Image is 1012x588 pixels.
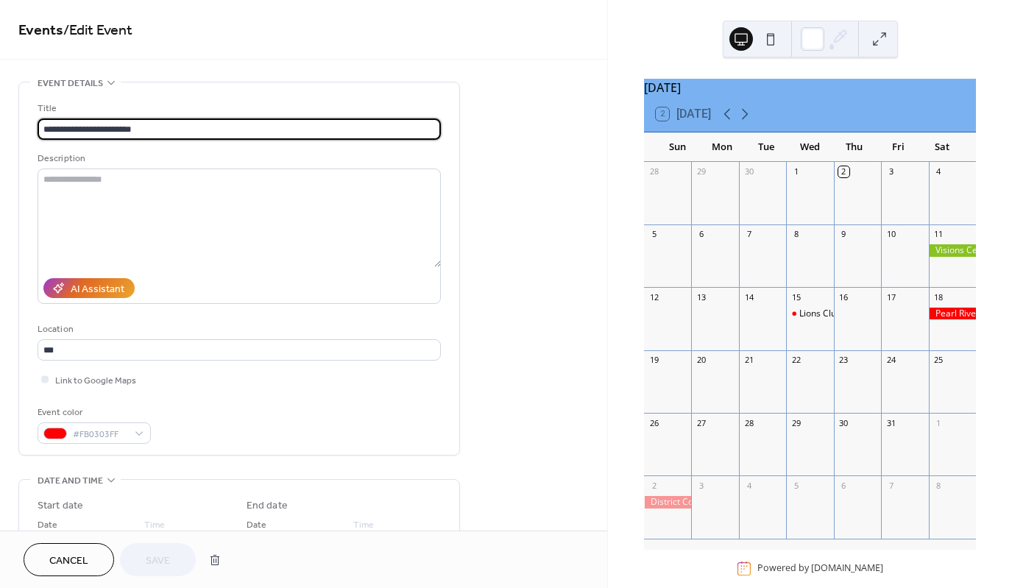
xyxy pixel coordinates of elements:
[933,417,944,428] div: 1
[247,517,266,533] span: Date
[920,132,964,162] div: Sat
[38,101,438,116] div: Title
[743,166,754,177] div: 30
[885,480,896,491] div: 7
[38,76,103,91] span: Event details
[838,355,849,366] div: 23
[933,291,944,302] div: 18
[648,355,659,366] div: 19
[757,562,883,575] div: Powered by
[696,291,707,302] div: 13
[929,244,976,257] div: Visions Center Cleanup
[786,308,833,320] div: Lions Club Meeting
[648,229,659,240] div: 5
[696,355,707,366] div: 20
[838,480,849,491] div: 6
[832,132,876,162] div: Thu
[743,355,754,366] div: 21
[788,132,832,162] div: Wed
[838,417,849,428] div: 30
[696,166,707,177] div: 29
[885,417,896,428] div: 31
[648,166,659,177] div: 28
[648,480,659,491] div: 2
[38,151,438,166] div: Description
[743,417,754,428] div: 28
[933,229,944,240] div: 11
[933,480,944,491] div: 8
[648,291,659,302] div: 12
[144,517,165,533] span: Time
[790,480,802,491] div: 5
[885,355,896,366] div: 24
[656,132,700,162] div: Sun
[743,229,754,240] div: 7
[696,417,707,428] div: 27
[38,405,148,420] div: Event color
[790,229,802,240] div: 8
[696,480,707,491] div: 3
[38,473,103,489] span: Date and time
[799,308,877,320] div: Lions Club Meeting
[790,417,802,428] div: 29
[247,498,288,514] div: End date
[933,166,944,177] div: 4
[838,229,849,240] div: 9
[49,553,88,569] span: Cancel
[700,132,744,162] div: Mon
[353,517,374,533] span: Time
[648,417,659,428] div: 26
[885,166,896,177] div: 3
[929,308,976,320] div: Pearl River Day
[71,282,124,297] div: AI Assistant
[743,291,754,302] div: 14
[38,517,57,533] span: Date
[838,166,849,177] div: 2
[885,291,896,302] div: 17
[73,427,127,442] span: #FB0303FF
[38,322,438,337] div: Location
[790,355,802,366] div: 22
[55,373,136,389] span: Link to Google Maps
[696,229,707,240] div: 6
[63,16,132,45] span: / Edit Event
[811,562,883,575] a: [DOMAIN_NAME]
[885,229,896,240] div: 10
[38,498,83,514] div: Start date
[644,496,691,509] div: District Convention
[744,132,788,162] div: Tue
[838,291,849,302] div: 16
[790,166,802,177] div: 1
[43,278,135,298] button: AI Assistant
[876,132,920,162] div: Fri
[790,291,802,302] div: 15
[933,355,944,366] div: 25
[18,16,63,45] a: Events
[743,480,754,491] div: 4
[24,543,114,576] button: Cancel
[644,79,976,96] div: [DATE]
